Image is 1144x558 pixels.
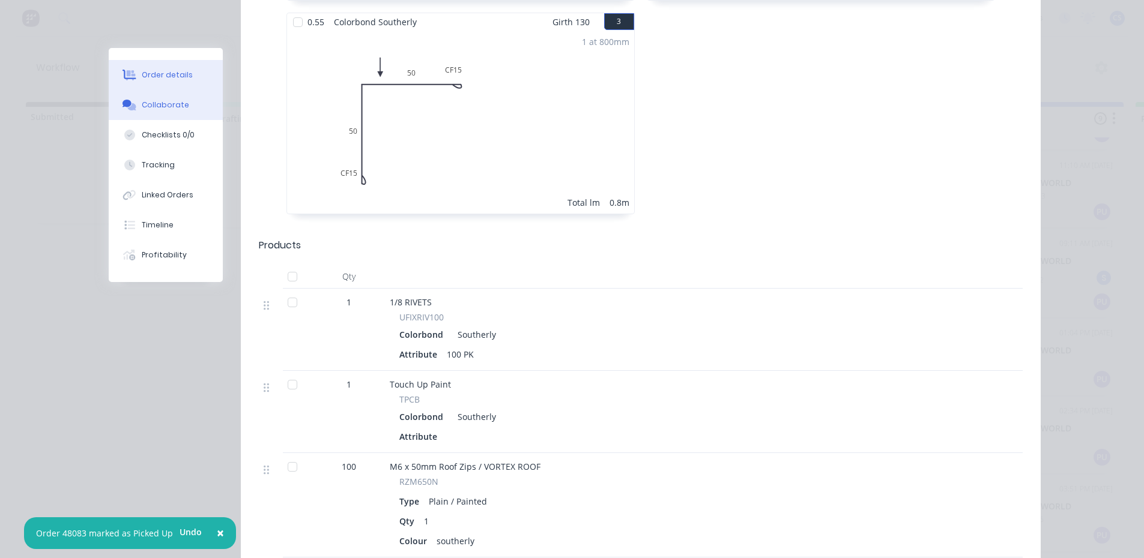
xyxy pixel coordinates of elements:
[313,265,385,289] div: Qty
[36,527,173,539] div: Order 48083 marked as Picked Up
[567,196,600,209] div: Total lm
[432,532,479,550] div: southerly
[142,220,174,230] div: Timeline
[399,475,438,488] span: RZM650N
[142,100,189,110] div: Collaborate
[419,512,434,530] div: 1
[399,512,419,530] div: Qty
[303,13,329,31] span: 0.55
[399,326,448,343] div: Colorbond
[552,13,590,31] span: Girth 130
[142,160,175,170] div: Tracking
[329,13,422,31] span: Colorbond Southerly
[142,250,187,260] div: Profitability
[142,70,193,80] div: Order details
[399,393,420,406] span: TPCB
[610,196,629,209] div: 0.8m
[399,346,442,363] div: Attribute
[109,240,223,270] button: Profitability
[604,13,634,30] button: 3
[109,180,223,210] button: Linked Orders
[142,130,195,140] div: Checklists 0/0
[399,428,442,445] div: Attribute
[109,90,223,120] button: Collaborate
[582,35,629,48] div: 1 at 800mm
[109,150,223,180] button: Tracking
[109,120,223,150] button: Checklists 0/0
[287,31,634,214] div: 0CF1550CF15501 at 800mmTotal lm0.8m
[347,378,351,391] span: 1
[205,519,236,548] button: Close
[399,493,424,510] div: Type
[399,532,432,550] div: Colour
[390,296,432,308] span: 1/8 RIVETS
[424,493,492,510] div: Plain / Painted
[453,326,496,343] div: Southerly
[342,460,356,473] span: 100
[399,408,448,425] div: Colorbond
[390,379,451,390] span: Touch Up Paint
[109,60,223,90] button: Order details
[453,408,496,425] div: Southerly
[173,523,208,541] button: Undo
[442,346,479,363] div: 100 PK
[399,311,444,323] span: UFIXRIV100
[259,238,301,253] div: Products
[217,524,224,541] span: ×
[142,190,193,200] div: Linked Orders
[347,296,351,308] span: 1
[390,461,540,472] span: M6 x 50mm Roof Zips / VORTEX ROOF
[109,210,223,240] button: Timeline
